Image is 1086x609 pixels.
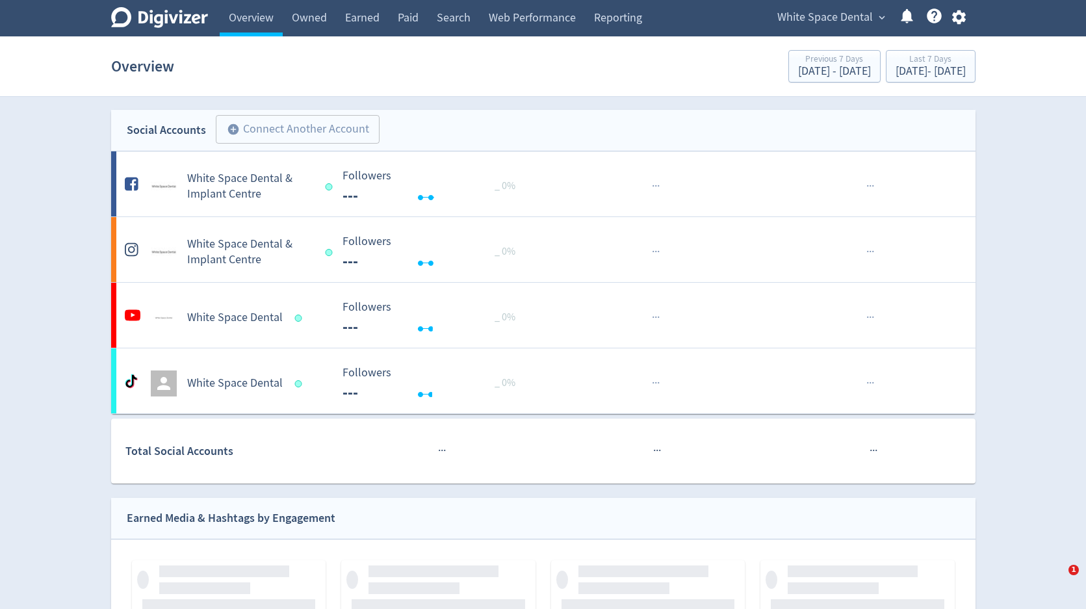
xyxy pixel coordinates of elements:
[125,442,333,461] div: Total Social Accounts
[443,443,446,459] span: ·
[326,183,337,190] span: Data last synced: 1 Sep 2025, 9:01am (AEST)
[151,305,177,331] img: White Space Dental undefined
[777,7,873,28] span: White Space Dental
[187,310,283,326] h5: White Space Dental
[127,509,335,528] div: Earned Media & Hashtags by Engagement
[187,237,314,268] h5: White Space Dental & Implant Centre
[111,45,174,87] h1: Overview
[495,376,515,389] span: _ 0%
[798,55,871,66] div: Previous 7 Days
[441,443,443,459] span: ·
[652,178,654,194] span: ·
[336,301,531,335] svg: Followers ---
[875,443,877,459] span: ·
[336,367,531,401] svg: Followers ---
[657,244,660,260] span: ·
[151,239,177,265] img: White Space Dental & Implant Centre undefined
[658,443,661,459] span: ·
[869,244,872,260] span: ·
[654,178,657,194] span: ·
[773,7,888,28] button: White Space Dental
[788,50,881,83] button: Previous 7 Days[DATE] - [DATE]
[294,380,305,387] span: Data last synced: 1 Sep 2025, 11:02am (AEST)
[869,178,872,194] span: ·
[495,179,515,192] span: _ 0%
[654,244,657,260] span: ·
[216,115,380,144] button: Connect Another Account
[872,375,874,391] span: ·
[657,309,660,326] span: ·
[896,66,966,77] div: [DATE] - [DATE]
[654,375,657,391] span: ·
[127,121,206,140] div: Social Accounts
[336,235,531,270] svg: Followers ---
[653,443,656,459] span: ·
[872,244,874,260] span: ·
[866,244,869,260] span: ·
[657,375,660,391] span: ·
[872,443,875,459] span: ·
[187,376,283,391] h5: White Space Dental
[652,244,654,260] span: ·
[652,375,654,391] span: ·
[438,443,441,459] span: ·
[495,245,515,258] span: _ 0%
[151,174,177,200] img: White Space Dental & Implant Centre undefined
[187,171,314,202] h5: White Space Dental & Implant Centre
[869,309,872,326] span: ·
[206,117,380,144] a: Connect Another Account
[111,348,976,413] a: White Space Dental Followers --- Followers --- _ 0%······
[652,309,654,326] span: ·
[866,375,869,391] span: ·
[654,309,657,326] span: ·
[876,12,888,23] span: expand_more
[872,309,874,326] span: ·
[798,66,871,77] div: [DATE] - [DATE]
[336,170,531,204] svg: Followers ---
[111,217,976,282] a: White Space Dental & Implant Centre undefinedWhite Space Dental & Implant Centre Followers --- Fo...
[111,283,976,348] a: White Space Dental undefinedWhite Space Dental Followers --- Followers --- _ 0%······
[866,309,869,326] span: ·
[1042,565,1073,596] iframe: Intercom live chat
[1068,565,1079,575] span: 1
[326,249,337,256] span: Data last synced: 1 Sep 2025, 9:01am (AEST)
[872,178,874,194] span: ·
[227,123,240,136] span: add_circle
[111,151,976,216] a: White Space Dental & Implant Centre undefinedWhite Space Dental & Implant Centre Followers --- Fo...
[495,311,515,324] span: _ 0%
[870,443,872,459] span: ·
[886,50,976,83] button: Last 7 Days[DATE]- [DATE]
[866,178,869,194] span: ·
[656,443,658,459] span: ·
[294,315,305,322] span: Data last synced: 1 Sep 2025, 9:01am (AEST)
[657,178,660,194] span: ·
[869,375,872,391] span: ·
[896,55,966,66] div: Last 7 Days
